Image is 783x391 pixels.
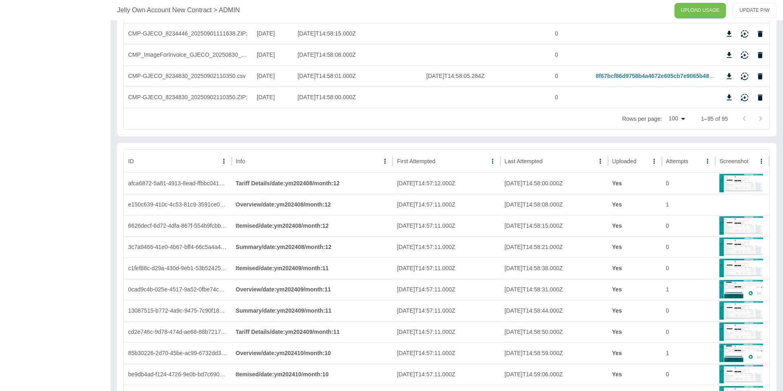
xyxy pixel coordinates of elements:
div: 0 [662,321,716,342]
strong: Yes [612,244,622,250]
strong: Itemised [236,265,329,271]
button: Screenshot column menu [756,156,767,167]
span: / month : 11 [312,329,340,335]
div: 30/08/2024 [253,87,294,108]
strong: Itemised [236,371,329,378]
span: / date : ym202409 [262,307,304,314]
strong: Overview [236,286,331,293]
strong: Tariff Details [236,180,340,187]
div: Screenshot [719,158,748,164]
span: / month : 12 [304,244,332,250]
div: CMP_ImageForInvoice_GJECO_20250830_72913747_20250831_023718.PDF; [124,44,253,65]
span: / date : ym202408 [270,180,312,187]
div: 2025-09-11T14:58:38.000Z [500,258,608,279]
button: Delete [754,28,766,40]
div: 2025-09-11T14:57:11.000Z [393,194,500,215]
img: 1757602633-EE-clickScheduleButtons-maybe-already-scheduled-exception.png [719,237,763,256]
div: 2025-09-11T14:58:08.000Z [294,44,422,65]
div: cd2e746c-9d78-474d-ae68-88b721722f8a [124,321,232,342]
div: 0 [662,300,716,321]
div: 30/08/2024 [253,23,294,44]
strong: Yes [612,222,622,229]
div: 2025-09-11T14:58:21.000Z [500,236,608,258]
button: Download [723,49,735,61]
div: 2025-09-11T14:57:11.000Z [393,342,500,364]
div: 6626decf-6d72-4dfa-867f-554b9fcbb324 [124,215,232,236]
button: Reimport [739,91,751,104]
img: 1757602637-EE-clickScheduleButtons-maybe-already-scheduled-exception.png [719,322,763,341]
span: / month : 11 [304,307,332,314]
a: Jelly Own Account New Contract [117,5,212,15]
button: Download [723,70,735,82]
div: 3c7a9466-41e0-4b67-bff4-66c5a4a40798 [124,236,232,258]
div: 2025-09-11T14:57:11.000Z [393,364,500,385]
div: 0 [662,258,716,279]
div: 13087515-b772-4a9c-9475-7c90f180daec [124,300,232,321]
strong: Yes [612,201,622,208]
span: / date : ym202408 [259,222,301,229]
div: 2025-09-11T14:58:50.000Z [500,321,608,342]
img: 1757602639-EE-clickScheduleButtons-maybe-already-scheduled-exception.png [719,364,763,384]
div: 2025-09-11T14:57:12.000Z [393,173,500,194]
div: 2025-09-11T14:58:01.000Z [294,65,422,87]
button: First Attempted column menu [487,156,498,167]
button: Reimport [739,28,751,40]
p: 1–95 of 95 [701,115,728,123]
span: / month : 11 [301,265,329,271]
button: Uploaded column menu [648,156,660,167]
button: Reimport [739,49,751,61]
span: / date : ym202409 [259,265,301,271]
div: Attempts [666,158,688,164]
div: 0cad9c4b-025e-4517-9a52-0fbe74c6f3af [124,279,232,300]
div: 0 [551,65,592,87]
button: UPDATE P/W [732,3,776,18]
img: 1757602636-EE-clickScheduleButtons-maybe-already-scheduled-exception.png [719,258,763,278]
span: / date : ym202410 [261,350,303,356]
a: UPLOAD USAGE [675,3,726,18]
strong: Overview [236,201,331,208]
div: 2025-09-11T14:58:00.000Z [294,87,422,108]
button: Last Attempted column menu [595,156,606,167]
strong: Tariff Details [236,329,340,335]
div: CMP-GJECO_8234830_20250902110350.csv [124,65,253,87]
div: 0 [662,236,716,258]
div: 2025-09-11T14:59:06.000Z [500,364,608,385]
span: / month : 12 [303,201,331,208]
span: / date : ym202408 [261,201,303,208]
div: 2025-09-11T14:57:11.000Z [393,300,500,321]
div: 1 [662,279,716,300]
img: 1757602632-EE-clickScheduleButtons-maybe-already-scheduled-exception.png [719,215,763,235]
div: 1 [662,194,716,215]
div: 2025-09-11T14:57:11.000Z [393,215,500,236]
div: 2025-09-11T14:57:11.000Z [393,279,500,300]
div: CMP-GJECO_8234446_20250901111638.ZIP; [124,23,253,44]
div: 0 [662,364,716,385]
button: Delete [754,49,766,61]
div: 85b30226-2d70-45be-ac99-6732dd3e9ed0 [124,342,232,364]
span: / month : 10 [301,371,329,378]
div: CMP-GJECO_8234830_20250902110350.ZIP; [124,87,253,108]
strong: Yes [612,350,622,356]
div: 0 [551,23,592,44]
div: 1 [662,342,716,364]
div: Last Attempted [504,158,542,164]
div: 2025-09-11T14:57:11.000Z [393,258,500,279]
span: / month : 12 [301,222,329,229]
div: 2025-09-11T14:58:15.000Z [294,23,422,44]
strong: Yes [612,329,622,335]
div: be9db4ad-f124-4726-9e0b-bd7c6907cd60 [124,364,232,385]
a: ADMIN [219,5,240,15]
div: e150c639-410c-4c53-81c9-3591ce0ceb07 [124,194,232,215]
div: 100 [665,113,688,124]
img: 1757602634-EE-clickScheduleButtons-maybe-already-scheduled-exception.png [719,173,763,193]
div: 2025-09-11T14:58:59.000Z [500,342,608,364]
div: 2025-09-11T14:58:15.000Z [500,215,608,236]
button: Delete [754,70,766,82]
div: 30/08/2024 [253,44,294,65]
span: / date : ym202409 [270,329,312,335]
div: afca6872-5a81-4913-8ead-ffbbc0417011 [124,173,232,194]
button: Delete [754,91,766,104]
button: ID column menu [218,156,230,167]
button: Download [723,91,735,104]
